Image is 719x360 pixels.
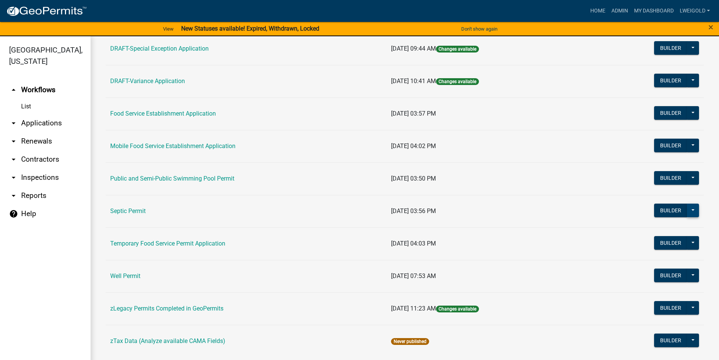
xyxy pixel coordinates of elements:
[654,204,687,217] button: Builder
[587,4,608,18] a: Home
[110,77,185,85] a: DRAFT-Variance Application
[391,272,436,280] span: [DATE] 07:53 AM
[654,269,687,282] button: Builder
[9,155,18,164] i: arrow_drop_down
[9,137,18,146] i: arrow_drop_down
[9,85,18,94] i: arrow_drop_up
[654,106,687,120] button: Builder
[631,4,677,18] a: My Dashboard
[677,4,713,18] a: lweigold
[181,25,319,32] strong: New Statuses available! Expired, Withdrawn, Locked
[391,45,436,52] span: [DATE] 09:44 AM
[458,23,500,35] button: Don't show again
[436,306,479,312] span: Changes available
[9,191,18,200] i: arrow_drop_down
[654,74,687,87] button: Builder
[391,240,436,247] span: [DATE] 04:03 PM
[110,175,234,182] a: Public and Semi-Public Swimming Pool Permit
[654,171,687,185] button: Builder
[110,45,209,52] a: DRAFT-Special Exception Application
[9,119,18,128] i: arrow_drop_down
[9,209,18,218] i: help
[654,334,687,347] button: Builder
[436,46,479,53] span: Changes available
[654,139,687,152] button: Builder
[110,142,236,150] a: Mobile Food Service Establishment Application
[391,305,436,312] span: [DATE] 11:23 AM
[708,23,713,32] button: Close
[391,175,436,182] span: [DATE] 03:50 PM
[654,301,687,315] button: Builder
[391,77,436,85] span: [DATE] 10:41 AM
[110,110,216,117] a: Food Service Establishment Application
[110,337,225,345] a: zTax Data (Analyze available CAMA Fields)
[608,4,631,18] a: Admin
[654,236,687,250] button: Builder
[391,207,436,215] span: [DATE] 03:56 PM
[391,142,436,150] span: [DATE] 04:02 PM
[654,41,687,55] button: Builder
[9,173,18,182] i: arrow_drop_down
[708,22,713,32] span: ×
[110,207,146,215] a: Septic Permit
[160,23,177,35] a: View
[110,305,223,312] a: zLegacy Permits Completed in GeoPermits
[110,240,225,247] a: Temporary Food Service Permit Application
[436,78,479,85] span: Changes available
[391,338,429,345] span: Never published
[391,110,436,117] span: [DATE] 03:57 PM
[110,272,140,280] a: Well Permit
